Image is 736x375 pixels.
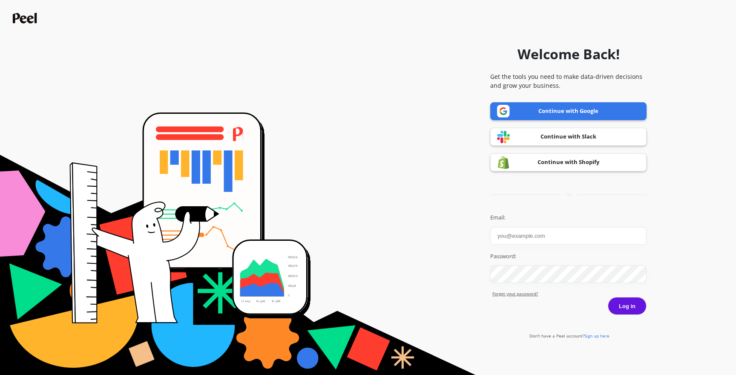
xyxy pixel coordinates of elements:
[490,191,647,198] div: or
[490,153,647,171] a: Continue with Shopify
[529,333,609,339] a: Don't have a Peel account?Sign up here
[517,44,620,64] h1: Welcome Back!
[490,213,647,222] label: Email:
[490,102,647,120] a: Continue with Google
[492,291,647,297] a: Forgot yout password?
[497,105,510,118] img: Google logo
[13,13,39,23] img: Peel
[490,128,647,146] a: Continue with Slack
[490,252,647,261] label: Password:
[497,130,510,144] img: Slack logo
[497,156,510,169] img: Shopify logo
[490,72,647,90] p: Get the tools you need to make data-driven decisions and grow your business.
[608,297,647,315] button: Log in
[490,227,647,245] input: you@example.com
[584,333,609,339] span: Sign up here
